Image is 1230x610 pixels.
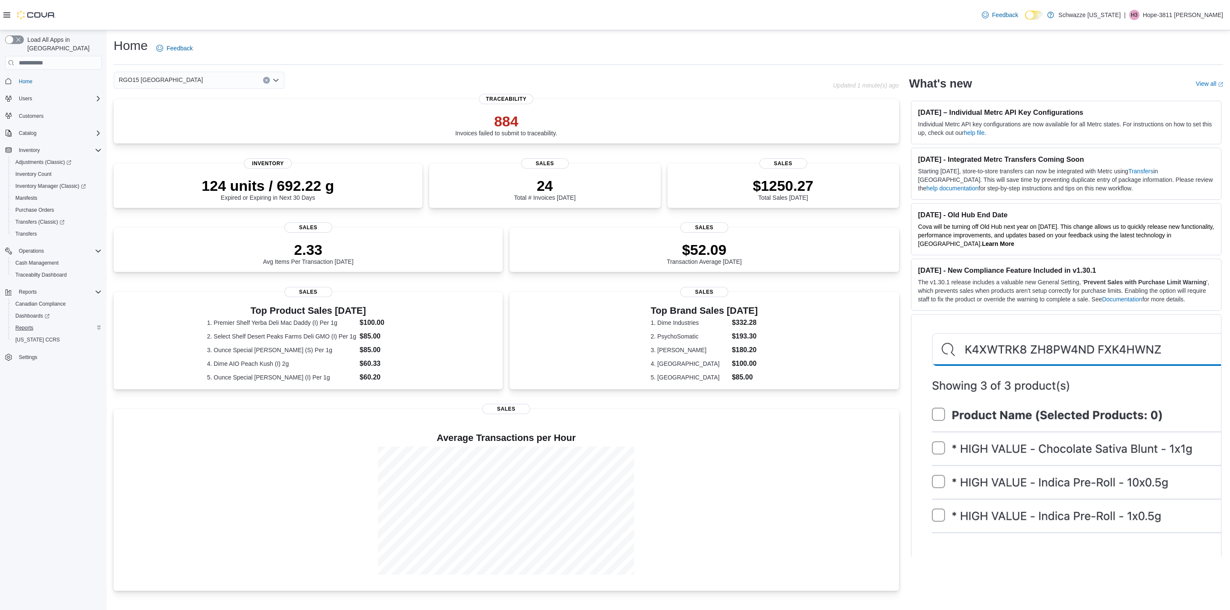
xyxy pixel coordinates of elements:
p: Individual Metrc API key configurations are now available for all Metrc states. For instructions ... [918,120,1214,137]
button: Open list of options [272,77,279,84]
div: Transaction Average [DATE] [667,241,742,265]
span: Reports [12,323,102,333]
p: Updated 1 minute(s) ago [833,82,899,89]
h2: What's new [909,77,972,90]
button: Inventory [2,144,105,156]
dd: $60.33 [360,359,409,369]
dt: 3. [PERSON_NAME] [651,346,729,354]
strong: Learn More [982,240,1014,247]
span: Customers [19,113,44,120]
h3: [DATE] - Old Hub End Date [918,210,1214,219]
dt: 4. [GEOGRAPHIC_DATA] [651,359,729,368]
button: Operations [15,246,47,256]
h3: Top Product Sales [DATE] [207,306,410,316]
p: 24 [514,177,575,194]
a: Transfers (Classic) [9,216,105,228]
button: Reports [2,286,105,298]
a: Customers [15,111,47,121]
div: Total # Invoices [DATE] [514,177,575,201]
a: Reports [12,323,37,333]
a: help documentation [926,185,978,192]
dd: $332.28 [732,318,758,328]
a: help file [964,129,984,136]
span: Home [19,78,32,85]
span: Transfers [15,231,37,237]
span: Manifests [15,195,37,201]
span: Traceabilty Dashboard [12,270,102,280]
p: $52.09 [667,241,742,258]
dd: $180.20 [732,345,758,355]
span: Feedback [992,11,1018,19]
button: Cash Management [9,257,105,269]
dd: $85.00 [360,345,409,355]
span: Reports [19,289,37,295]
a: Settings [15,352,41,362]
a: Feedback [978,6,1022,23]
button: Settings [2,351,105,363]
button: Purchase Orders [9,204,105,216]
span: Users [19,95,32,102]
span: Feedback [167,44,193,53]
span: Reports [15,324,33,331]
button: Clear input [263,77,270,84]
a: Cash Management [12,258,62,268]
h4: Average Transactions per Hour [120,433,892,443]
h1: Home [114,37,148,54]
span: Canadian Compliance [15,301,66,307]
span: Settings [15,352,102,362]
a: View allExternal link [1196,80,1223,87]
dd: $100.00 [732,359,758,369]
dt: 3. Ounce Special [PERSON_NAME] (S) Per 1g [207,346,356,354]
button: Inventory [15,145,43,155]
span: Sales [680,287,728,297]
dd: $60.20 [360,372,409,382]
span: Inventory [19,147,40,154]
span: Traceabilty Dashboard [15,271,67,278]
span: Washington CCRS [12,335,102,345]
div: Expired or Expiring in Next 30 Days [202,177,334,201]
button: Operations [2,245,105,257]
span: Sales [521,158,569,169]
span: Operations [15,246,102,256]
span: Manifests [12,193,102,203]
img: Cova [17,11,56,19]
button: Catalog [15,128,40,138]
svg: External link [1218,82,1223,87]
button: [US_STATE] CCRS [9,334,105,346]
button: Inventory Count [9,168,105,180]
a: Canadian Compliance [12,299,69,309]
nav: Complex example [5,71,102,385]
p: 884 [455,113,557,130]
h3: Top Brand Sales [DATE] [651,306,758,316]
span: Inventory Count [12,169,102,179]
a: Transfers [12,229,40,239]
a: Feedback [153,40,196,57]
a: Transfers [1128,168,1154,175]
span: Cash Management [15,260,59,266]
p: $1250.27 [753,177,814,194]
p: Schwazze [US_STATE] [1058,10,1121,20]
span: Load All Apps in [GEOGRAPHIC_DATA] [24,35,102,53]
span: Users [15,93,102,104]
span: Customers [15,111,102,121]
dd: $100.00 [360,318,409,328]
dt: 2. PsychoSomatic [651,332,729,341]
span: Transfers (Classic) [12,217,102,227]
span: Inventory Manager (Classic) [12,181,102,191]
p: | [1124,10,1126,20]
span: Home [15,76,102,86]
span: Transfers (Classic) [15,219,64,225]
button: Reports [15,287,40,297]
button: Canadian Compliance [9,298,105,310]
span: Inventory Manager (Classic) [15,183,86,190]
div: Invoices failed to submit to traceability. [455,113,557,137]
span: RGO15 [GEOGRAPHIC_DATA] [119,75,203,85]
span: Sales [284,222,332,233]
a: Dashboards [12,311,53,321]
button: Traceabilty Dashboard [9,269,105,281]
button: Reports [9,322,105,334]
span: Inventory Count [15,171,52,178]
a: Dashboards [9,310,105,322]
span: Transfers [12,229,102,239]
